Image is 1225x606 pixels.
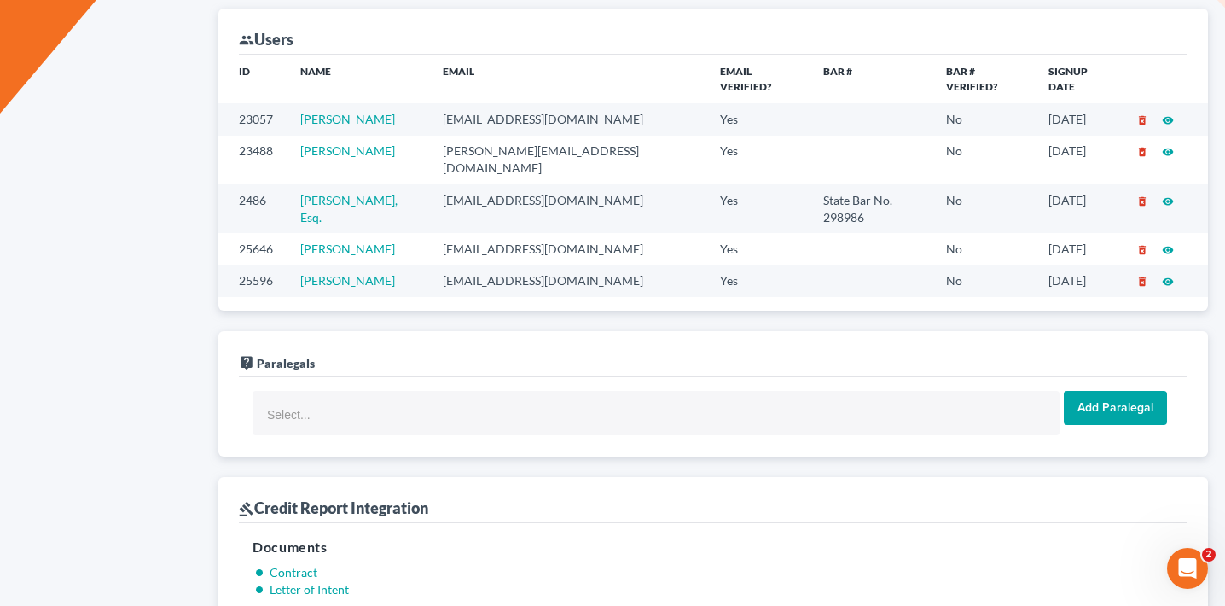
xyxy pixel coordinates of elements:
th: ID [218,55,287,103]
i: visibility [1162,276,1174,288]
td: Yes [706,265,810,297]
i: delete_forever [1136,114,1148,126]
a: visibility [1162,193,1174,207]
td: No [932,136,1034,184]
div: Credit Report Integration [239,498,428,518]
td: 23488 [218,136,287,184]
a: delete_forever [1136,242,1148,256]
td: 23057 [218,103,287,135]
a: delete_forever [1136,193,1148,207]
td: No [932,184,1034,233]
a: [PERSON_NAME] [300,273,395,288]
a: [PERSON_NAME] [300,112,395,126]
th: Bar # [810,55,932,103]
i: group [239,32,254,48]
a: [PERSON_NAME] [300,242,395,256]
td: Yes [706,136,810,184]
i: visibility [1162,195,1174,207]
a: [PERSON_NAME], Esq. [300,193,398,224]
td: [EMAIL_ADDRESS][DOMAIN_NAME] [429,103,705,135]
td: State Bar No. 298986 [810,184,932,233]
span: 2 [1202,548,1216,562]
td: [DATE] [1035,265,1123,297]
a: delete_forever [1136,143,1148,158]
a: delete_forever [1136,273,1148,288]
i: visibility [1162,244,1174,256]
td: No [932,265,1034,297]
a: [PERSON_NAME] [300,143,395,158]
i: delete_forever [1136,146,1148,158]
td: Yes [706,103,810,135]
th: Bar # Verified? [932,55,1034,103]
td: [PERSON_NAME][EMAIL_ADDRESS][DOMAIN_NAME] [429,136,705,184]
a: Contract [270,565,317,580]
i: visibility [1162,114,1174,126]
i: live_help [239,355,254,370]
td: [EMAIL_ADDRESS][DOMAIN_NAME] [429,184,705,233]
th: Email Verified? [706,55,810,103]
a: visibility [1162,143,1174,158]
a: visibility [1162,112,1174,126]
iframe: Intercom live chat [1167,548,1208,589]
i: delete_forever [1136,244,1148,256]
a: visibility [1162,273,1174,288]
i: visibility [1162,146,1174,158]
th: Signup Date [1035,55,1123,103]
td: No [932,103,1034,135]
td: [DATE] [1035,233,1123,265]
th: Email [429,55,705,103]
i: delete_forever [1136,195,1148,207]
i: delete_forever [1136,276,1148,288]
i: gavel [239,501,254,516]
h5: Documents [253,537,1174,557]
td: [DATE] [1035,184,1123,233]
td: No [932,233,1034,265]
a: Letter of Intent [270,582,349,597]
div: Users [239,29,293,50]
td: [DATE] [1035,103,1123,135]
a: visibility [1162,242,1174,256]
td: 2486 [218,184,287,233]
th: Name [287,55,429,103]
td: Yes [706,184,810,233]
input: Add Paralegal [1064,391,1167,425]
td: 25646 [218,233,287,265]
td: 25596 [218,265,287,297]
a: delete_forever [1136,112,1148,126]
td: [DATE] [1035,136,1123,184]
td: [EMAIL_ADDRESS][DOMAIN_NAME] [429,233,705,265]
span: Paralegals [257,356,315,370]
td: [EMAIL_ADDRESS][DOMAIN_NAME] [429,265,705,297]
td: Yes [706,233,810,265]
